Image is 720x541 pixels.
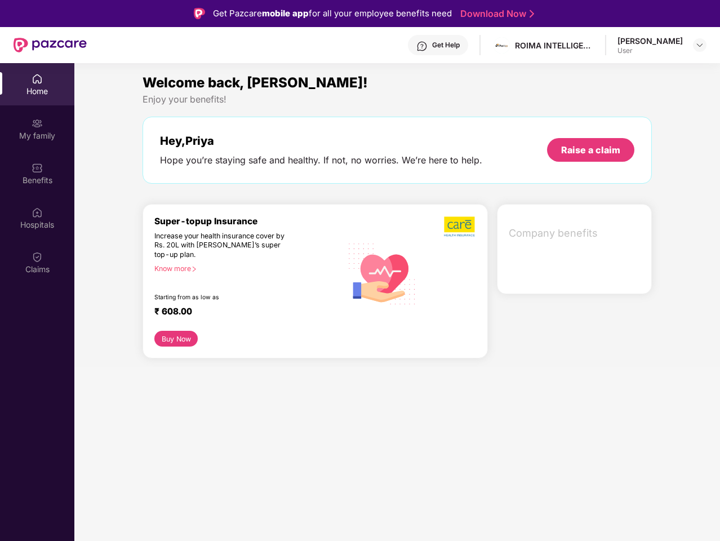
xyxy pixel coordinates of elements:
[154,294,294,301] div: Starting from as low as
[416,41,428,52] img: svg+xml;base64,PHN2ZyBpZD0iSGVscC0zMngzMiIgeG1sbnM9Imh0dHA6Ly93d3cudzMub3JnLzIwMDAvc3ZnIiB3aWR0aD...
[160,154,482,166] div: Hope you’re staying safe and healthy. If not, no worries. We’re here to help.
[14,38,87,52] img: New Pazcare Logo
[213,7,452,20] div: Get Pazcare for all your employee benefits need
[515,40,594,51] div: ROIMA INTELLIGENCE INDIA PRIVATE LIMITED
[494,37,510,54] img: 1600959296116.jpg
[617,46,683,55] div: User
[154,331,198,347] button: Buy Now
[432,41,460,50] div: Get Help
[32,251,43,263] img: svg+xml;base64,PHN2ZyBpZD0iQ2xhaW0iIHhtbG5zPSJodHRwOi8vd3d3LnczLm9yZy8yMDAwL3N2ZyIgd2lkdGg9IjIwIi...
[154,216,342,227] div: Super-topup Insurance
[32,118,43,129] img: svg+xml;base64,PHN2ZyB3aWR0aD0iMjAiIGhlaWdodD0iMjAiIHZpZXdCb3g9IjAgMCAyMCAyMCIgZmlsbD0ibm9uZSIgeG...
[32,207,43,218] img: svg+xml;base64,PHN2ZyBpZD0iSG9zcGl0YWxzIiB4bWxucz0iaHR0cDovL3d3dy53My5vcmcvMjAwMC9zdmciIHdpZHRoPS...
[502,219,651,248] div: Company benefits
[561,144,620,156] div: Raise a claim
[194,8,205,19] img: Logo
[32,162,43,174] img: svg+xml;base64,PHN2ZyBpZD0iQmVuZWZpdHMiIHhtbG5zPSJodHRwOi8vd3d3LnczLm9yZy8yMDAwL3N2ZyIgd2lkdGg9Ij...
[530,8,534,20] img: Stroke
[509,225,642,241] span: Company benefits
[262,8,309,19] strong: mobile app
[154,306,331,320] div: ₹ 608.00
[143,94,652,105] div: Enjoy your benefits!
[617,36,683,46] div: [PERSON_NAME]
[444,216,476,237] img: b5dec4f62d2307b9de63beb79f102df3.png
[143,74,368,91] span: Welcome back, [PERSON_NAME]!
[460,8,531,20] a: Download Now
[32,73,43,85] img: svg+xml;base64,PHN2ZyBpZD0iSG9tZSIgeG1sbnM9Imh0dHA6Ly93d3cudzMub3JnLzIwMDAvc3ZnIiB3aWR0aD0iMjAiIG...
[154,264,335,272] div: Know more
[160,134,482,148] div: Hey, Priya
[342,232,423,314] img: svg+xml;base64,PHN2ZyB4bWxucz0iaHR0cDovL3d3dy53My5vcmcvMjAwMC9zdmciIHhtbG5zOnhsaW5rPSJodHRwOi8vd3...
[154,232,294,260] div: Increase your health insurance cover by Rs. 20L with [PERSON_NAME]’s super top-up plan.
[695,41,704,50] img: svg+xml;base64,PHN2ZyBpZD0iRHJvcGRvd24tMzJ4MzIiIHhtbG5zPSJodHRwOi8vd3d3LnczLm9yZy8yMDAwL3N2ZyIgd2...
[191,266,197,272] span: right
